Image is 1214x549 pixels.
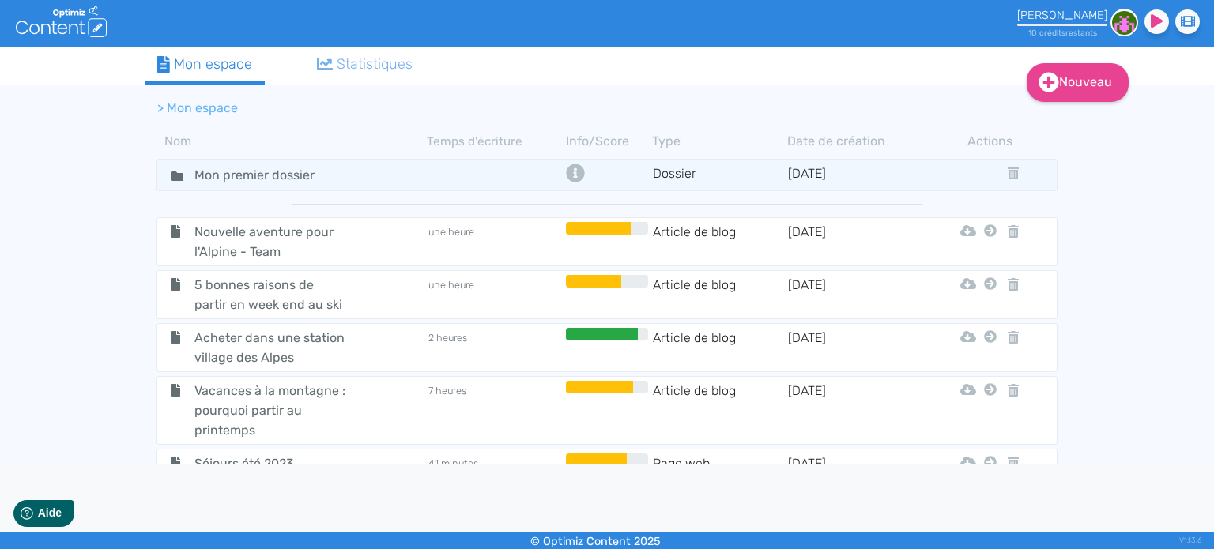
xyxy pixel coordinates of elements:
img: e36ae47726d7feffc178b71a7404b442 [1110,9,1138,36]
td: Article de blog [652,381,787,440]
a: Mon espace [145,47,265,85]
th: Actions [980,132,1001,151]
td: une heure [427,222,562,261]
td: 41 minutes [427,453,562,473]
td: [DATE] [787,328,922,367]
td: Dossier [652,164,787,186]
span: Nouvelle aventure pour l'Alpine - Team [183,222,360,261]
th: Temps d'écriture [427,132,562,151]
td: [DATE] [787,453,922,473]
span: 5 bonnes raisons de partir en week end au ski [183,275,360,314]
div: V1.13.6 [1179,532,1202,549]
nav: breadcrumb [145,89,935,127]
div: Statistiques [317,54,413,75]
td: une heure [427,275,562,314]
span: Acheter dans une station village des Alpes [183,328,360,367]
th: Info/Score [562,132,652,151]
a: Statistiques [304,47,426,81]
a: Nouveau [1027,63,1129,102]
th: Type [652,132,787,151]
td: 2 heures [427,328,562,367]
td: Article de blog [652,275,787,314]
input: Nom de dossier [183,164,349,186]
th: Date de création [787,132,922,151]
span: s [1061,28,1065,38]
td: Article de blog [652,328,787,367]
th: Nom [156,132,427,151]
div: [PERSON_NAME] [1017,9,1107,22]
span: s [1093,28,1097,38]
small: © Optimiz Content 2025 [530,535,661,548]
div: Mon espace [157,54,252,75]
td: Page web [652,453,787,473]
small: 10 crédit restant [1028,28,1097,38]
td: 7 heures [427,381,562,440]
td: Article de blog [652,222,787,261]
span: Séjours été 2023 [183,453,360,473]
li: > Mon espace [157,99,238,118]
td: [DATE] [787,381,922,440]
td: [DATE] [787,222,922,261]
td: [DATE] [787,275,922,314]
span: Vacances à la montagne : pourquoi partir au printemps [183,381,360,440]
td: [DATE] [787,164,922,186]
